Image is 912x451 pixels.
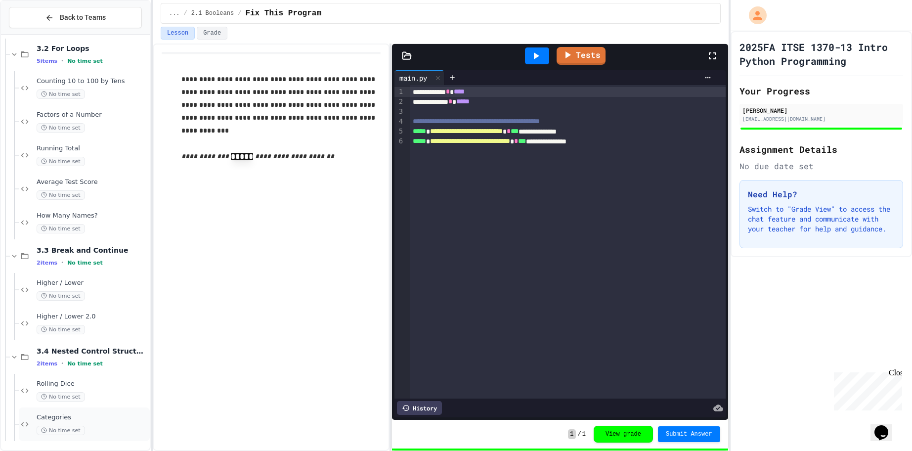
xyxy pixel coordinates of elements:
a: Tests [557,47,606,65]
span: No time set [37,90,85,99]
span: No time set [67,260,103,266]
span: Running Total [37,144,148,153]
span: No time set [37,157,85,166]
div: No due date set [739,160,903,172]
span: Submit Answer [666,430,712,438]
span: No time set [37,291,85,301]
span: 2 items [37,260,57,266]
span: Factors of a Number [37,111,148,119]
span: 3.2 For Loops [37,44,148,53]
div: My Account [738,4,769,27]
span: 1 [582,430,586,438]
span: No time set [37,190,85,200]
span: How Many Names? [37,212,148,220]
div: 5 [394,127,404,136]
span: 3.3 Break and Continue [37,246,148,255]
span: Back to Teams [60,12,106,23]
span: / [184,9,187,17]
h2: Your Progress [739,84,903,98]
button: Submit Answer [658,426,720,442]
div: 1 [394,87,404,97]
span: No time set [37,392,85,402]
span: No time set [37,325,85,334]
h1: 2025FA ITSE 1370-13 Intro Python Programming [739,40,903,68]
div: main.py [394,70,444,85]
span: • [61,259,63,267]
span: Higher / Lower 2.0 [37,313,148,321]
span: Higher / Lower [37,279,148,287]
span: • [61,360,63,367]
div: 4 [394,117,404,127]
span: No time set [67,58,103,64]
span: 3.4 Nested Control Structures [37,347,148,356]
div: 6 [394,136,404,146]
span: Average Test Score [37,178,148,186]
button: View grade [594,426,653,443]
h3: Need Help? [748,188,895,200]
iframe: chat widget [830,368,902,410]
span: No time set [37,123,85,133]
span: 2.1 Booleans [191,9,234,17]
div: Chat with us now!Close [4,4,68,63]
div: History [397,401,442,415]
div: [EMAIL_ADDRESS][DOMAIN_NAME] [742,115,900,123]
span: No time set [37,426,85,435]
h2: Assignment Details [739,142,903,156]
span: / [578,430,581,438]
div: 3 [394,107,404,117]
iframe: chat widget [870,411,902,441]
button: Lesson [161,27,195,40]
span: No time set [37,224,85,233]
span: / [238,9,241,17]
span: 2 items [37,361,57,367]
span: Categories [37,413,148,422]
span: Counting 10 to 100 by Tens [37,77,148,86]
span: • [61,57,63,65]
span: ... [169,9,180,17]
div: main.py [394,73,432,83]
span: Rolling Dice [37,380,148,388]
span: 5 items [37,58,57,64]
button: Back to Teams [9,7,142,28]
span: 1 [568,429,575,439]
span: No time set [67,361,103,367]
p: Switch to "Grade View" to access the chat feature and communicate with your teacher for help and ... [748,204,895,234]
div: 2 [394,97,404,107]
button: Grade [197,27,227,40]
span: Fix This Program [245,7,321,19]
div: [PERSON_NAME] [742,106,900,115]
